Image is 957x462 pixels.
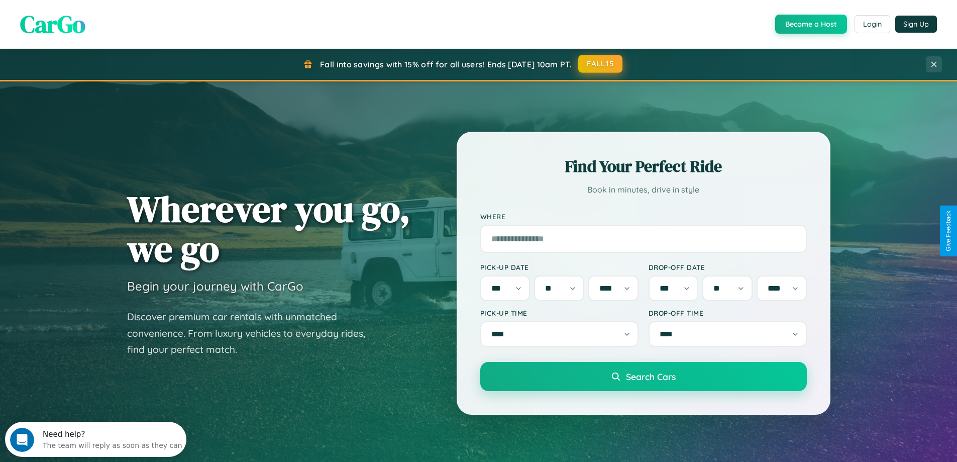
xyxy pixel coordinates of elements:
[5,422,186,457] iframe: Intercom live chat discovery launcher
[855,15,890,33] button: Login
[945,211,952,251] div: Give Feedback
[775,15,847,34] button: Become a Host
[20,8,85,41] span: CarGo
[10,428,34,452] iframe: Intercom live chat
[480,309,639,317] label: Pick-up Time
[626,371,676,382] span: Search Cars
[480,362,807,391] button: Search Cars
[649,263,807,271] label: Drop-off Date
[38,9,177,17] div: Need help?
[649,309,807,317] label: Drop-off Time
[480,263,639,271] label: Pick-up Date
[127,189,410,268] h1: Wherever you go, we go
[895,16,937,33] button: Sign Up
[320,59,572,69] span: Fall into savings with 15% off for all users! Ends [DATE] 10am PT.
[480,155,807,177] h2: Find Your Perfect Ride
[480,212,807,221] label: Where
[127,309,378,358] p: Discover premium car rentals with unmatched convenience. From luxury vehicles to everyday rides, ...
[578,55,622,73] button: FALL15
[480,182,807,197] p: Book in minutes, drive in style
[127,279,303,294] h3: Begin your journey with CarGo
[4,4,187,32] div: Open Intercom Messenger
[38,17,177,27] div: The team will reply as soon as they can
